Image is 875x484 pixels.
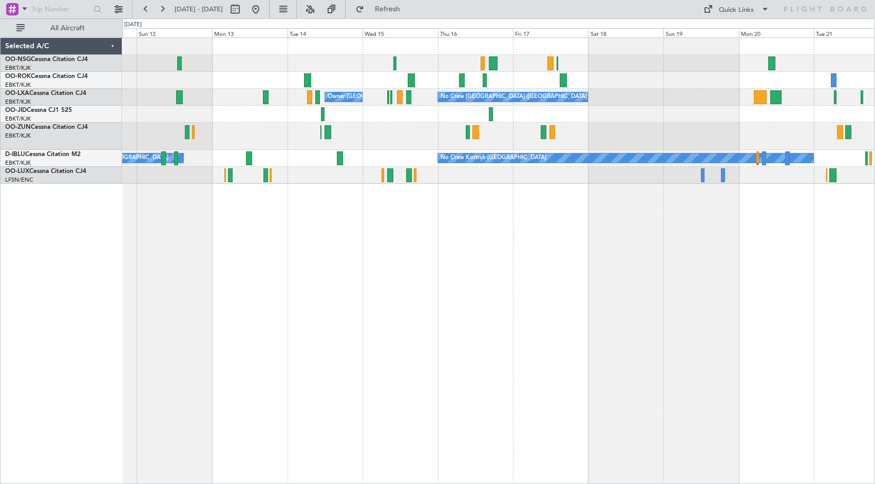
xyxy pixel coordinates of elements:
a: OO-NSGCessna Citation CJ4 [5,56,88,63]
a: EBKT/KJK [5,98,31,106]
span: OO-ROK [5,73,31,80]
span: OO-LXA [5,90,29,96]
div: No Crew [GEOGRAPHIC_DATA] ([GEOGRAPHIC_DATA] National) [441,89,613,105]
a: EBKT/KJK [5,115,31,123]
span: OO-JID [5,107,27,113]
div: Mon 13 [212,28,288,37]
div: Owner [GEOGRAPHIC_DATA]-[GEOGRAPHIC_DATA] [328,89,466,105]
button: Quick Links [698,1,774,17]
a: OO-JIDCessna CJ1 525 [5,107,72,113]
span: OO-LUX [5,168,29,175]
div: Tue 14 [288,28,363,37]
span: D-IBLU [5,151,25,158]
div: Sun 19 [663,28,739,37]
a: OO-LXACessna Citation CJ4 [5,90,86,96]
a: EBKT/KJK [5,64,31,72]
button: All Aircraft [11,20,111,36]
div: Thu 16 [438,28,513,37]
div: Sun 12 [137,28,212,37]
button: Refresh [351,1,412,17]
div: Quick Links [719,5,754,15]
input: Trip Number [31,2,90,17]
span: Refresh [366,6,409,13]
div: [DATE] [124,21,142,29]
a: EBKT/KJK [5,159,31,167]
div: No Crew Kortrijk-[GEOGRAPHIC_DATA] [441,150,546,166]
span: [DATE] - [DATE] [175,5,223,14]
a: EBKT/KJK [5,132,31,140]
a: OO-ZUNCessna Citation CJ4 [5,124,88,130]
div: Wed 15 [363,28,438,37]
div: Sat 18 [588,28,664,37]
a: OO-LUXCessna Citation CJ4 [5,168,86,175]
span: All Aircraft [27,25,108,32]
div: Mon 20 [739,28,814,37]
span: OO-NSG [5,56,31,63]
a: EBKT/KJK [5,81,31,89]
a: LFSN/ENC [5,176,33,184]
span: OO-ZUN [5,124,31,130]
div: Fri 17 [513,28,588,37]
a: OO-ROKCessna Citation CJ4 [5,73,88,80]
a: D-IBLUCessna Citation M2 [5,151,81,158]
